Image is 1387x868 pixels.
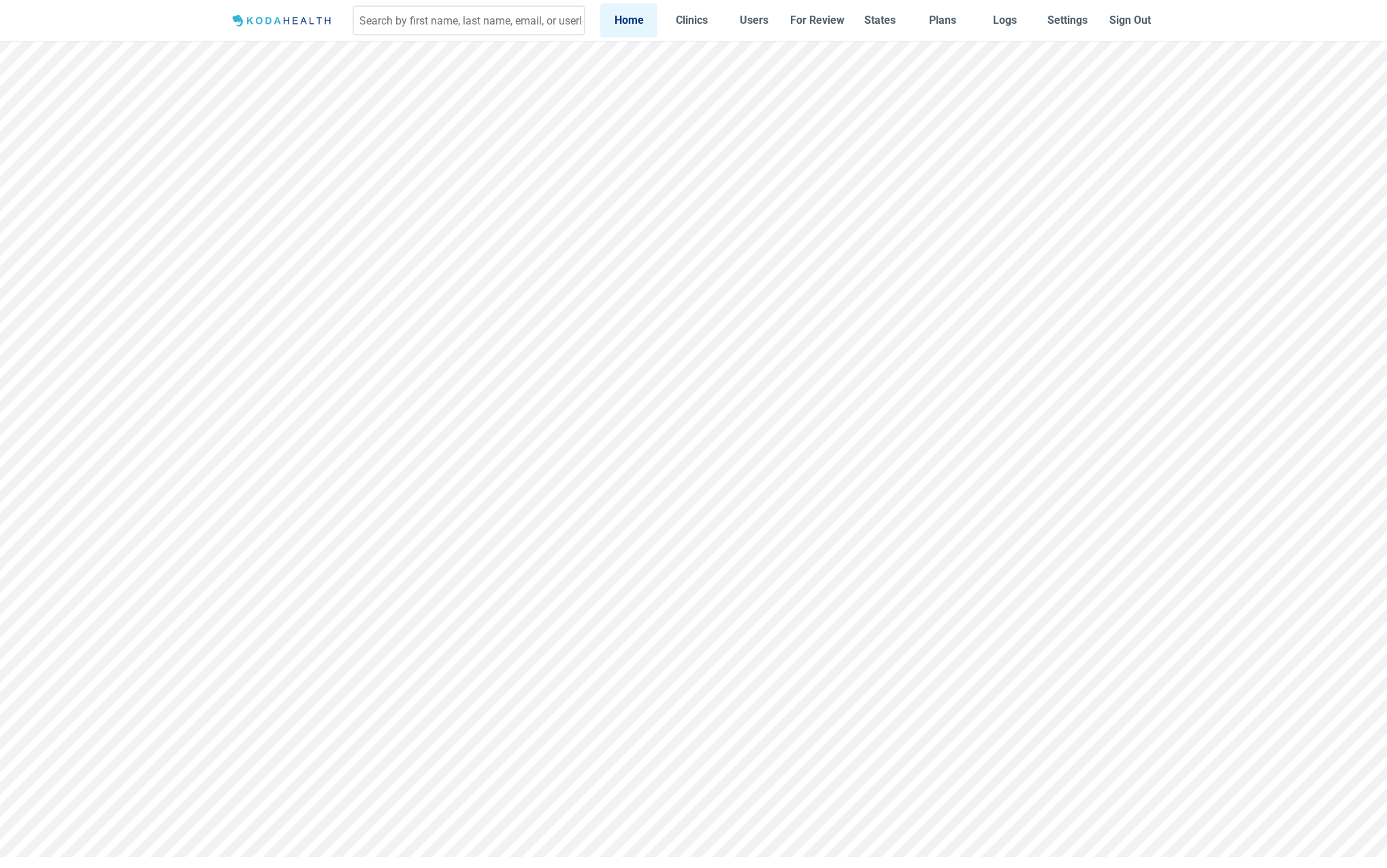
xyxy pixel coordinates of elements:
[725,3,783,37] a: Users
[353,5,585,35] input: Search by first name, last name, email, or userId
[788,3,845,37] a: For Review
[663,3,720,37] a: Clinics
[914,3,971,37] a: Plans
[851,3,909,37] a: States
[977,3,1034,37] a: Logs
[228,12,338,29] img: Logo
[1102,3,1159,37] button: Sign Out
[1039,3,1096,37] a: Settings
[600,3,657,37] a: Home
